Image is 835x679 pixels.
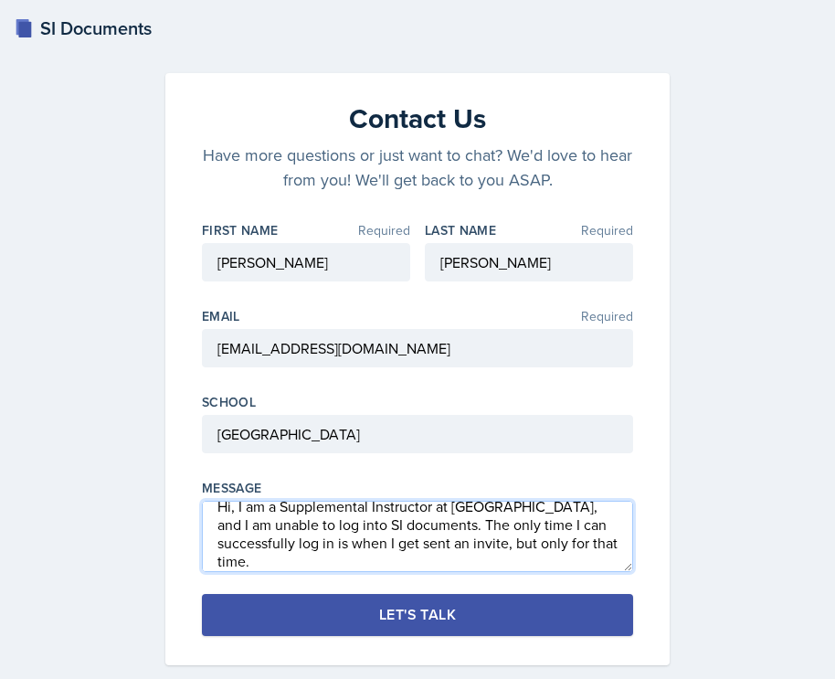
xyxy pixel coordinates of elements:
[202,594,633,636] button: Let's Talk
[202,479,261,497] label: Message
[425,221,496,239] label: Last Name
[15,15,152,42] a: SI Documents
[202,329,633,367] input: Email
[202,393,256,411] label: School
[202,415,633,453] input: School
[425,243,633,281] input: Last Name
[202,143,633,192] p: Have more questions or just want to chat? We'd love to hear from you! We'll get back to you ASAP.
[379,606,456,624] div: Let's Talk
[202,221,279,239] label: First Name
[202,102,633,135] h2: Contact Us
[202,307,240,325] label: Email
[581,224,633,237] span: Required
[358,224,410,237] span: Required
[202,243,410,281] input: First Name
[581,310,633,323] span: Required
